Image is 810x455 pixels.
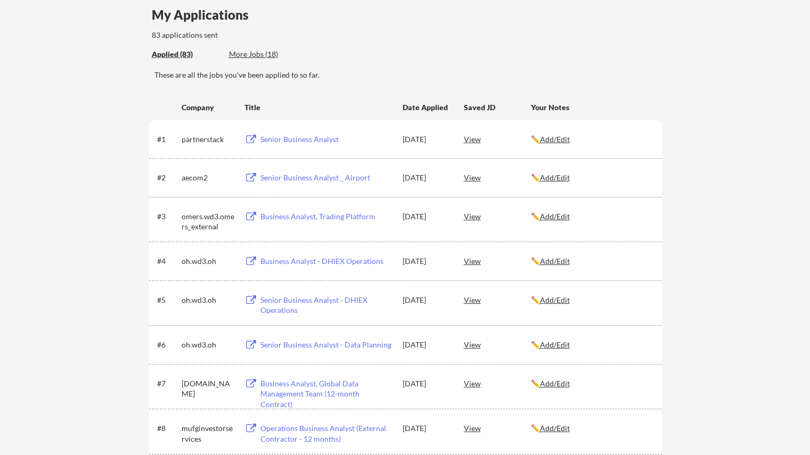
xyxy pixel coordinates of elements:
div: partnerstack [182,134,235,145]
div: View [464,335,531,354]
div: ✏️ [531,211,652,222]
div: These are all the jobs you've been applied to so far. [154,70,662,80]
u: Add/Edit [540,257,570,266]
div: #1 [157,134,178,145]
div: ✏️ [531,172,652,183]
div: ✏️ [531,295,652,305]
div: View [464,374,531,393]
div: Senior Business Analyst - Data Planning [260,340,392,350]
div: omers.wd3.omers_external [182,211,235,232]
div: ✏️ [531,256,652,267]
div: [DATE] [403,340,449,350]
div: oh.wd3.oh [182,340,235,350]
div: #3 [157,211,178,222]
div: ✏️ [531,340,652,350]
div: [DATE] [403,423,449,434]
div: [DATE] [403,211,449,222]
div: ✏️ [531,378,652,389]
u: Add/Edit [540,379,570,388]
div: #6 [157,340,178,350]
div: My Applications [152,9,257,21]
div: aecom2 [182,172,235,183]
div: Senior Business Analyst _ Airport [260,172,392,183]
u: Add/Edit [540,135,570,144]
div: #5 [157,295,178,305]
div: Applied (83) [152,49,221,60]
div: These are all the jobs you've been applied to so far. [152,49,221,60]
div: oh.wd3.oh [182,295,235,305]
div: Your Notes [531,102,652,113]
div: [DATE] [403,134,449,145]
div: View [464,206,531,226]
div: Company [182,102,235,113]
div: View [464,418,531,437]
div: Senior Business Analyst - DHIEX Operations [260,295,392,316]
div: Senior Business Analyst [260,134,392,145]
div: mufginvestorservices [182,423,235,444]
div: Title [244,102,392,113]
div: View [464,251,531,270]
u: Add/Edit [540,424,570,433]
u: Add/Edit [540,295,570,304]
div: 83 applications sent [152,30,358,40]
div: More Jobs (18) [229,49,307,60]
div: These are job applications we think you'd be a good fit for, but couldn't apply you to automatica... [229,49,307,60]
div: #7 [157,378,178,389]
div: Saved JD [464,97,531,117]
div: #4 [157,256,178,267]
div: [DATE] [403,378,449,389]
div: oh.wd3.oh [182,256,235,267]
div: Date Applied [403,102,449,113]
u: Add/Edit [540,340,570,349]
div: Business Analyst, Trading Platform [260,211,392,222]
div: ✏️ [531,134,652,145]
div: View [464,290,531,309]
div: View [464,168,531,187]
u: Add/Edit [540,173,570,182]
div: [DOMAIN_NAME] [182,378,235,399]
u: Add/Edit [540,212,570,221]
div: ✏️ [531,423,652,434]
div: #2 [157,172,178,183]
div: #8 [157,423,178,434]
div: [DATE] [403,172,449,183]
div: Business Analyst, Global Data Management Team (12-month Contract) [260,378,392,410]
div: Business Analyst - DHIEX Operations [260,256,392,267]
div: View [464,129,531,148]
div: Operations Business Analyst (External Contractor - 12 months) [260,423,392,444]
div: [DATE] [403,295,449,305]
div: [DATE] [403,256,449,267]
